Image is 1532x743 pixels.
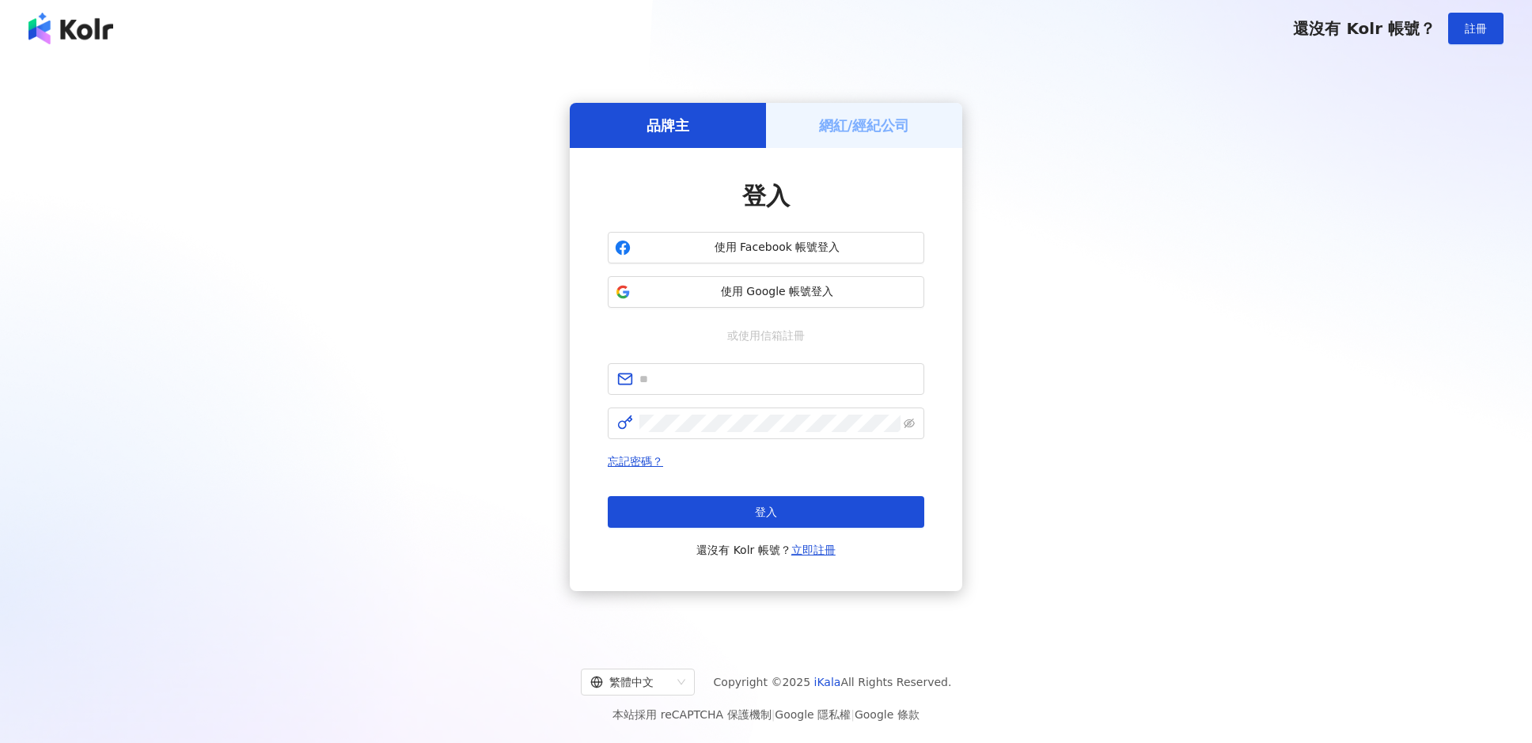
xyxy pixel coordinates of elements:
[612,705,919,724] span: 本站採用 reCAPTCHA 保護機制
[775,708,851,721] a: Google 隱私權
[637,240,917,256] span: 使用 Facebook 帳號登入
[1465,22,1487,35] span: 註冊
[1448,13,1504,44] button: 註冊
[904,418,915,429] span: eye-invisible
[819,116,910,135] h5: 網紅/經紀公司
[772,708,775,721] span: |
[716,327,816,344] span: 或使用信箱註冊
[814,676,841,688] a: iKala
[608,496,924,528] button: 登入
[637,284,917,300] span: 使用 Google 帳號登入
[742,182,790,210] span: 登入
[608,232,924,263] button: 使用 Facebook 帳號登入
[851,708,855,721] span: |
[714,673,952,692] span: Copyright © 2025 All Rights Reserved.
[1293,19,1435,38] span: 還沒有 Kolr 帳號？
[755,506,777,518] span: 登入
[608,455,663,468] a: 忘記密碼？
[590,669,671,695] div: 繁體中文
[608,276,924,308] button: 使用 Google 帳號登入
[28,13,113,44] img: logo
[791,544,836,556] a: 立即註冊
[855,708,920,721] a: Google 條款
[647,116,689,135] h5: 品牌主
[696,540,836,559] span: 還沒有 Kolr 帳號？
